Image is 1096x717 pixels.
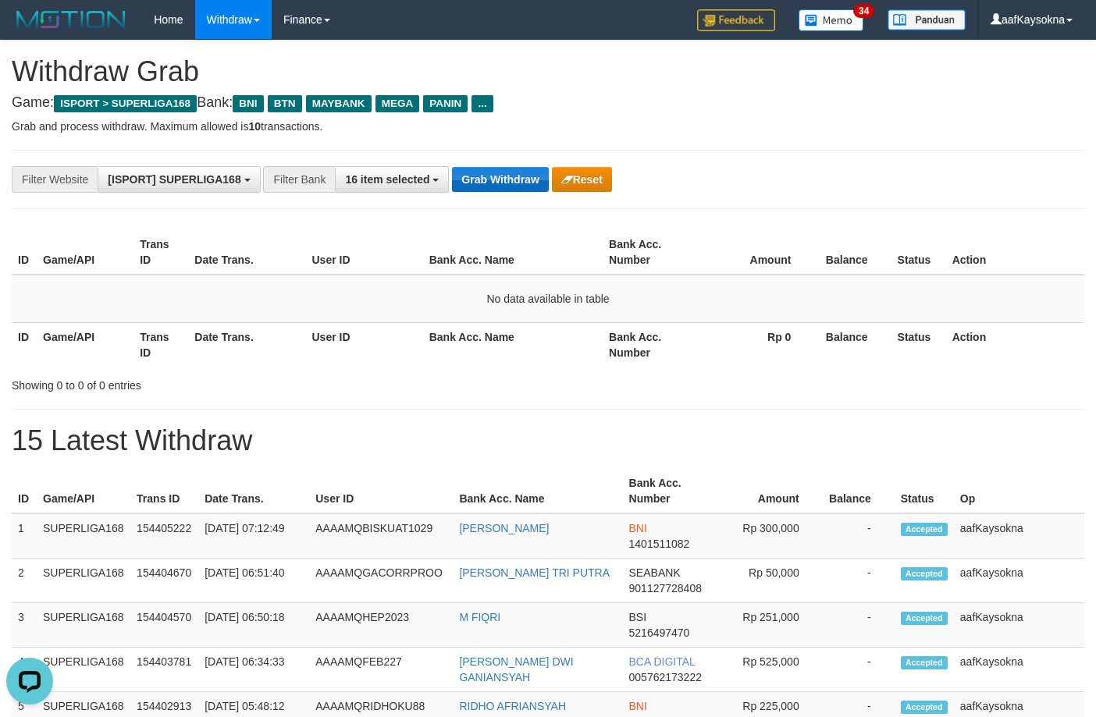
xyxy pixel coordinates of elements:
[12,275,1084,323] td: No data available in table
[12,513,37,559] td: 1
[423,95,468,112] span: PANIN
[306,95,372,112] span: MAYBANK
[12,371,445,393] div: Showing 0 to 0 of 0 entries
[268,95,302,112] span: BTN
[12,95,1084,111] h4: Game: Bank:
[629,522,647,534] span: BNI
[452,167,548,192] button: Grab Withdraw
[198,469,309,513] th: Date Trans.
[12,559,37,603] td: 2
[814,230,891,275] th: Balance
[37,603,130,648] td: SUPERLIGA168
[198,559,309,603] td: [DATE] 06:51:40
[853,4,874,18] span: 34
[12,119,1084,134] p: Grab and process withdraw. Maximum allowed is transactions.
[37,230,133,275] th: Game/API
[714,469,823,513] th: Amount
[12,166,98,193] div: Filter Website
[823,648,895,692] td: -
[699,230,814,275] th: Amount
[954,603,1084,648] td: aafKaysokna
[263,166,335,193] div: Filter Bank
[453,469,622,513] th: Bank Acc. Name
[133,322,188,367] th: Trans ID
[714,559,823,603] td: Rp 50,000
[459,655,573,683] a: [PERSON_NAME] DWI GANIANSYAH
[629,582,702,595] span: Copy 901127728408 to clipboard
[198,648,309,692] td: [DATE] 06:34:33
[891,230,946,275] th: Status
[954,469,1084,513] th: Op
[629,626,690,639] span: Copy 5216497470 to clipboard
[946,230,1084,275] th: Action
[375,95,420,112] span: MEGA
[188,322,305,367] th: Date Trans.
[697,9,775,31] img: Feedback.jpg
[714,513,823,559] td: Rp 300,000
[198,603,309,648] td: [DATE] 06:50:18
[603,322,699,367] th: Bank Acc. Number
[188,230,305,275] th: Date Trans.
[954,648,1084,692] td: aafKaysokna
[423,322,603,367] th: Bank Acc. Name
[12,603,37,648] td: 3
[714,648,823,692] td: Rp 525,000
[895,469,954,513] th: Status
[823,603,895,648] td: -
[108,173,240,186] span: [ISPORT] SUPERLIGA168
[629,538,690,550] span: Copy 1401511082 to clipboard
[335,166,449,193] button: 16 item selected
[130,559,198,603] td: 154404670
[12,8,130,31] img: MOTION_logo.png
[603,230,699,275] th: Bank Acc. Number
[901,701,948,714] span: Accepted
[471,95,493,112] span: ...
[459,522,549,534] a: [PERSON_NAME]
[946,322,1084,367] th: Action
[12,469,37,513] th: ID
[37,648,130,692] td: SUPERLIGA168
[629,700,647,712] span: BNI
[98,166,260,193] button: [ISPORT] SUPERLIGA168
[12,230,37,275] th: ID
[888,9,966,30] img: panduan.png
[423,230,603,275] th: Bank Acc. Name
[198,513,309,559] td: [DATE] 07:12:49
[823,513,895,559] td: -
[901,612,948,625] span: Accepted
[629,655,696,668] span: BCA DIGITAL
[699,322,814,367] th: Rp 0
[37,559,130,603] td: SUPERLIGA168
[6,6,53,53] button: Open LiveChat chat widget
[629,671,702,683] span: Copy 005762173222 to clipboard
[12,648,37,692] td: 4
[37,469,130,513] th: Game/API
[130,469,198,513] th: Trans ID
[714,603,823,648] td: Rp 251,000
[954,559,1084,603] td: aafKaysokna
[309,513,453,559] td: AAAAMQBISKUAT1029
[309,469,453,513] th: User ID
[823,469,895,513] th: Balance
[130,603,198,648] td: 154404570
[37,513,130,559] td: SUPERLIGA168
[901,567,948,580] span: Accepted
[12,425,1084,456] h1: 15 Latest Withdraw
[891,322,946,367] th: Status
[823,559,895,603] td: -
[629,566,681,579] span: SEABANK
[248,120,261,133] strong: 10
[130,648,198,692] td: 154403781
[552,167,612,192] button: Reset
[629,611,647,623] span: BSI
[901,523,948,536] span: Accepted
[459,611,500,623] a: M FIQRI
[459,700,566,712] a: RIDHO AFRIANSYAH
[12,322,37,367] th: ID
[130,513,198,559] td: 154405222
[306,322,423,367] th: User ID
[12,56,1084,87] h1: Withdraw Grab
[459,566,610,579] a: [PERSON_NAME] TRI PUTRA
[309,648,453,692] td: AAAAMQFEB227
[54,95,197,112] span: ISPORT > SUPERLIGA168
